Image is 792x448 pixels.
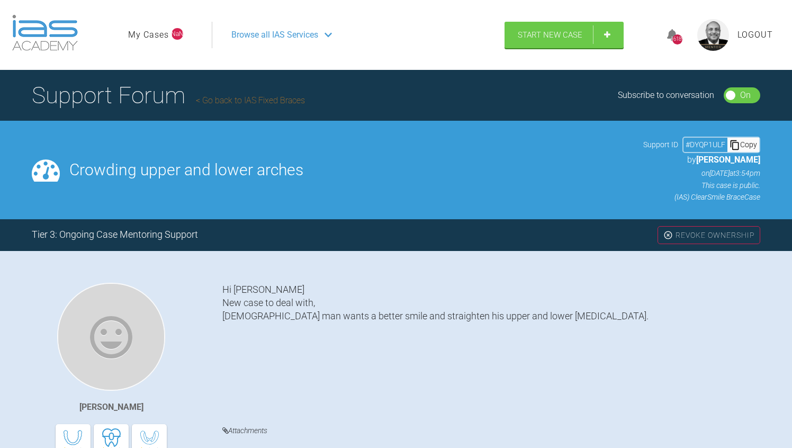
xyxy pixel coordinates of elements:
img: logo-light.3e3ef733.png [12,15,78,51]
img: close.456c75e0.svg [663,230,673,240]
div: Tier 3: Ongoing Case Mentoring Support [32,227,198,243]
p: on [DATE] at 3:54pm [643,167,760,179]
p: by [643,153,760,167]
a: Go back to IAS Fixed Braces [196,95,305,105]
div: 16189 [672,34,682,44]
a: Start New Case [505,22,624,48]
div: Subscribe to conversation [618,88,714,102]
div: # DYQP1ULF [683,139,727,150]
a: My Cases [128,28,169,42]
p: This case is public. [643,180,760,191]
span: Browse all IAS Services [231,28,318,42]
div: Revoke Ownership [658,226,760,244]
h4: Attachments [222,424,760,437]
a: Logout [737,28,773,42]
h2: Crowding upper and lower arches [69,162,634,178]
span: Start New Case [518,30,582,40]
div: Hi [PERSON_NAME] New case to deal with, [DEMOGRAPHIC_DATA] man wants a better smile and straighte... [222,283,760,408]
p: (IAS) ClearSmile Brace Case [643,191,760,203]
div: On [740,88,751,102]
span: NaN [172,28,183,40]
div: [PERSON_NAME] [79,400,143,414]
div: Copy [727,138,759,151]
span: [PERSON_NAME] [696,155,760,165]
span: Support ID [643,139,678,150]
h1: Support Forum [32,77,305,114]
img: Gustaf Blomgren [57,283,165,391]
img: profile.png [697,19,729,51]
